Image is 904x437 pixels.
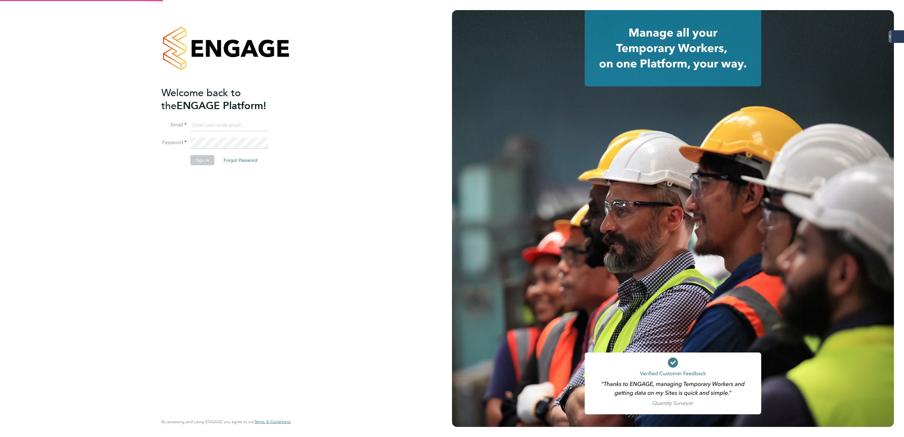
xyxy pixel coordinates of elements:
button: Sign In [190,155,214,165]
button: Forgot Password [219,155,263,165]
span: Welcome back to the [161,87,241,112]
input: Enter your work email... [190,120,268,131]
a: Terms & Conditions [254,419,291,424]
h2: ENGAGE Platform! [161,86,284,112]
label: Password [161,139,187,146]
label: Email [161,122,187,128]
span: By accessing and using ENGAGE you agree to our [161,419,291,424]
